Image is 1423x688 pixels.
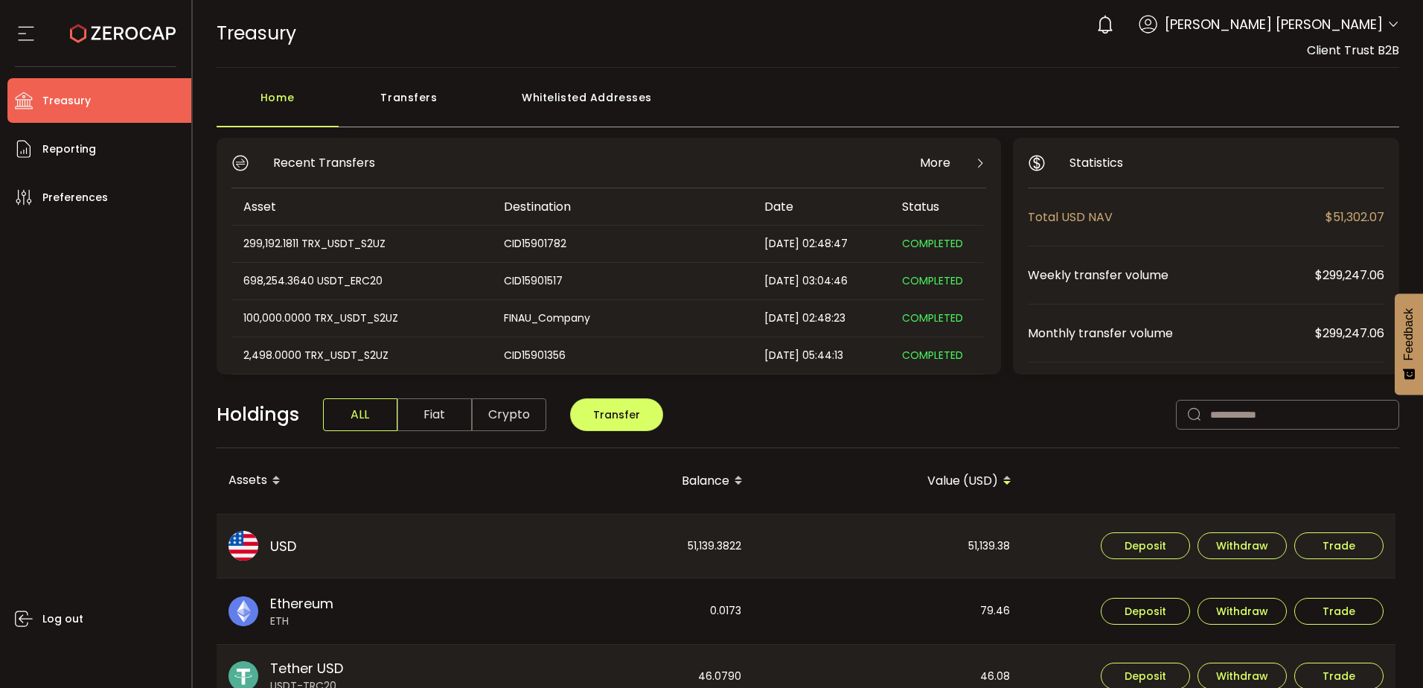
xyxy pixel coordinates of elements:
span: ALL [323,398,397,431]
span: Feedback [1402,308,1416,360]
div: 51,139.38 [755,515,1022,579]
button: Trade [1294,598,1384,625]
span: COMPLETED [902,348,963,363]
span: Trade [1323,606,1355,617]
div: CID15901782 [492,235,751,252]
button: Trade [1294,532,1384,559]
div: Balance [486,468,755,494]
span: [PERSON_NAME] [PERSON_NAME] [1165,14,1383,34]
span: Deposit [1125,541,1166,551]
div: Assets [217,468,486,494]
span: Withdraw [1216,606,1268,617]
div: Date [752,198,890,215]
div: Status [890,198,983,215]
span: Statistics [1069,153,1123,172]
button: Withdraw [1197,532,1287,559]
button: Deposit [1101,598,1190,625]
button: Withdraw [1197,598,1287,625]
div: CID15901517 [492,273,751,290]
span: Preferences [42,187,108,208]
span: $299,247.06 [1315,266,1384,284]
span: Trade [1323,671,1355,681]
span: USD [270,536,296,556]
div: Home [217,83,339,127]
span: More [920,153,950,172]
span: Holdings [217,401,299,429]
div: 100,000.0000 TRX_USDT_S2UZ [231,310,490,327]
div: 51,139.3822 [486,515,753,579]
img: usd_portfolio.svg [228,531,258,561]
button: Feedback - Show survey [1395,293,1423,395]
span: Treasury [217,20,296,46]
div: 698,254.3640 USDT_ERC20 [231,273,490,290]
span: Deposit [1125,671,1166,681]
button: Transfer [570,398,663,431]
span: Fiat [397,398,472,431]
span: COMPLETED [902,310,963,325]
span: Reporting [42,138,96,160]
span: Transfer [593,407,640,422]
span: $299,247.06 [1315,324,1384,343]
span: Client Trust B2B [1307,42,1399,59]
span: Trade [1323,541,1355,551]
img: eth_portfolio.svg [228,596,258,626]
span: COMPLETED [902,236,963,251]
span: ETH [270,614,333,629]
div: FINAU_Company [492,310,751,327]
div: Value (USD) [755,468,1023,494]
span: Treasury [42,90,91,112]
span: Crypto [472,398,546,431]
span: Withdraw [1216,671,1268,681]
iframe: Chat Widget [1349,617,1423,688]
span: Ethereum [270,593,333,614]
div: [DATE] 02:48:47 [752,235,890,252]
div: [DATE] 03:04:46 [752,273,890,290]
span: Deposit [1125,606,1166,617]
span: Weekly transfer volume [1028,266,1315,284]
div: [DATE] 02:48:23 [752,310,890,327]
div: CID15901356 [492,347,751,364]
div: Destination [492,198,752,215]
span: $51,302.07 [1326,208,1384,226]
span: COMPLETED [902,273,963,288]
div: Asset [231,198,492,215]
div: 79.46 [755,579,1022,644]
span: Log out [42,608,83,630]
button: Deposit [1101,532,1190,559]
div: 2,498.0000 TRX_USDT_S2UZ [231,347,490,364]
span: Tether USD [270,658,343,678]
span: Recent Transfers [273,153,375,172]
span: Total USD NAV [1028,208,1326,226]
span: Withdraw [1216,541,1268,551]
div: 0.0173 [486,579,753,644]
div: [DATE] 05:44:13 [752,347,890,364]
div: 299,192.1811 TRX_USDT_S2UZ [231,235,490,252]
span: Monthly transfer volume [1028,324,1315,343]
div: Whitelisted Addresses [480,83,694,127]
div: Transfers [339,83,480,127]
